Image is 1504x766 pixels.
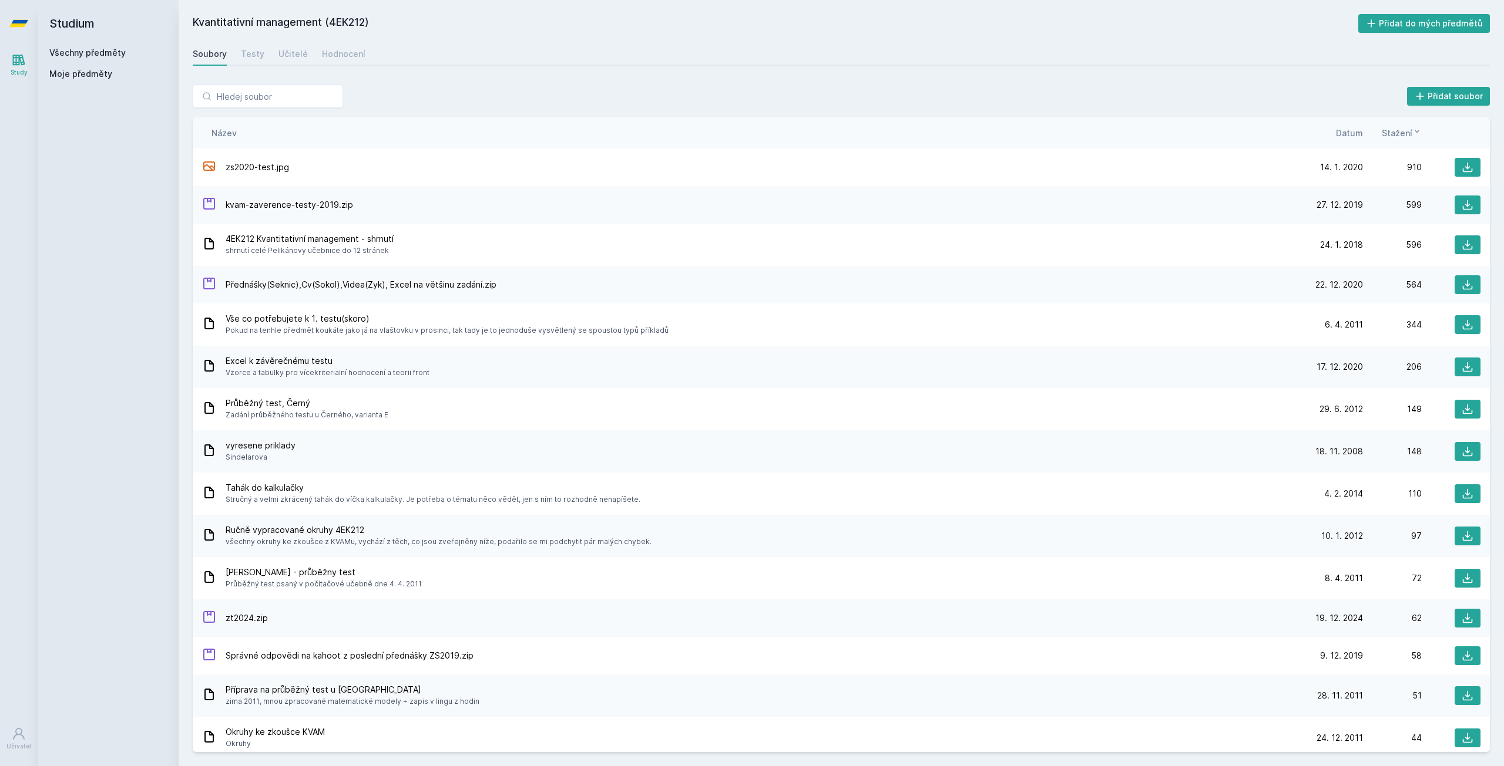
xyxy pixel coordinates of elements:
div: Učitelé [278,48,308,60]
div: 149 [1363,403,1422,415]
span: Pokud na tenhle předmět koukáte jako já na vlaštovku v prosinci, tak tady je to jednoduše vysvětl... [226,325,669,336]
div: 51 [1363,690,1422,701]
h2: Kvantitativní management (4EK212) [193,14,1358,33]
span: Přednášky(Seknic),Cv(Sokol),Videa(Zyk), Excel na většinu zadání.zip [226,279,496,291]
span: 4EK212 Kvantitativní management - shrnutí [226,233,394,245]
span: kvam-zaverence-testy-2019.zip [226,199,353,211]
a: Učitelé [278,42,308,66]
div: 110 [1363,488,1422,500]
div: 97 [1363,530,1422,542]
span: 22. 12. 2020 [1315,279,1363,291]
span: 24. 1. 2018 [1320,239,1363,251]
div: ZIP [202,610,216,627]
span: Ručně vypracované okruhy 4EK212 [226,524,652,536]
a: Uživatel [2,721,35,757]
button: Název [211,127,237,139]
div: 72 [1363,572,1422,584]
div: Hodnocení [322,48,365,60]
button: Datum [1336,127,1363,139]
button: Přidat soubor [1407,87,1490,106]
span: 19. 12. 2024 [1315,612,1363,624]
span: 14. 1. 2020 [1320,161,1363,173]
a: Soubory [193,42,227,66]
button: Stažení [1382,127,1422,139]
span: 24. 12. 2011 [1317,732,1363,744]
a: Hodnocení [322,42,365,66]
div: ZIP [202,197,216,214]
div: 62 [1363,612,1422,624]
div: 344 [1363,319,1422,330]
div: Study [11,68,28,77]
span: Okruhy [226,738,325,750]
div: 564 [1363,279,1422,291]
div: 206 [1363,361,1422,373]
span: Tahák do kalkulačky [226,482,640,494]
span: Sindelarova [226,451,296,463]
span: Zadání průběžného testu u Černého, varianta E [226,409,388,421]
span: 29. 6. 2012 [1320,403,1363,415]
span: Okruhy ke zkoušce KVAM [226,726,325,738]
span: 10. 1. 2012 [1321,530,1363,542]
span: Stručný a velmi zkrácený tahák do víčka kalkulačky. Je potřeba o tématu něco vědět, jen s ním to ... [226,494,640,505]
div: 44 [1363,732,1422,744]
span: Vzorce a tabulky pro vícekriterialní hodnocení a teorii front [226,367,429,379]
span: 8. 4. 2011 [1325,572,1363,584]
span: vyresene priklady [226,440,296,451]
span: shrnutí celé Pelikánovy učebnice do 12 stránek [226,245,394,257]
span: 17. 12. 2020 [1317,361,1363,373]
span: Příprava na průběžný test u [GEOGRAPHIC_DATA] [226,684,479,696]
a: Testy [241,42,264,66]
span: Průběžný test psaný v počítačové učebně dne 4. 4. 2011 [226,578,422,590]
span: zs2020-test.jpg [226,161,289,173]
span: 9. 12. 2019 [1320,650,1363,662]
a: Study [2,47,35,83]
div: ZIP [202,647,216,664]
span: 18. 11. 2008 [1315,446,1363,457]
span: Excel k závěrečnému testu [226,355,429,367]
div: 148 [1363,446,1422,457]
div: JPG [202,159,216,176]
a: Všechny předměty [49,48,126,58]
div: Testy [241,48,264,60]
span: 4. 2. 2014 [1324,488,1363,500]
div: 599 [1363,199,1422,211]
button: Přidat do mých předmětů [1358,14,1490,33]
span: 6. 4. 2011 [1325,319,1363,330]
div: ZIP [202,276,216,293]
input: Hledej soubor [193,85,343,108]
span: Vše co potřebujete k 1. testu(skoro) [226,313,669,325]
span: [PERSON_NAME] - průběžny test [226,566,422,578]
span: zima 2011, mnou zpracované matematické modely + zapis v lingu z hodin [226,696,479,707]
span: Moje předměty [49,68,112,80]
span: Správné odpovědi na kahoot z poslední přednášky ZS2019.zip [226,650,474,662]
span: všechny okruhy ke zkoušce z KVAMu, vychází z těch, co jsou zveřejněny níže, podařilo se mi podchy... [226,536,652,548]
div: 910 [1363,161,1422,173]
div: 58 [1363,650,1422,662]
div: Uživatel [6,742,31,751]
span: Stažení [1382,127,1412,139]
span: 27. 12. 2019 [1317,199,1363,211]
span: 28. 11. 2011 [1317,690,1363,701]
div: Soubory [193,48,227,60]
div: 596 [1363,239,1422,251]
span: zt2024.zip [226,612,268,624]
span: Průběžný test, Černý [226,397,388,409]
